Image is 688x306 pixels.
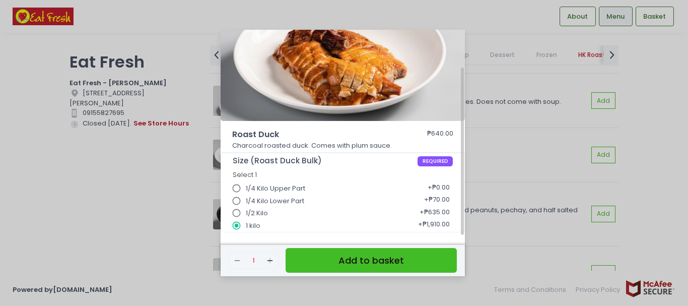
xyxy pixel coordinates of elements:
div: ₱640.00 [427,129,453,141]
span: Roast Duck [232,129,398,141]
span: Select 1 [233,170,257,179]
span: 1/4 Kilo Lower Part [246,196,304,206]
button: Add to basket [286,248,457,273]
span: 1/2 Kilo [246,208,268,218]
div: + ₱0.00 [424,179,453,198]
p: Charcoal roasted duck. Comes with plum sauce. [232,141,454,151]
span: 1 kilo [246,221,260,231]
div: + ₱635.00 [416,204,453,223]
span: 1/4 Kilo Upper Part [246,183,305,194]
div: + ₱70.00 [421,192,453,211]
span: Size (Roast Duck Bulk) [233,156,418,165]
span: REQUIRED [418,156,453,166]
div: + ₱1,910.00 [415,216,453,235]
